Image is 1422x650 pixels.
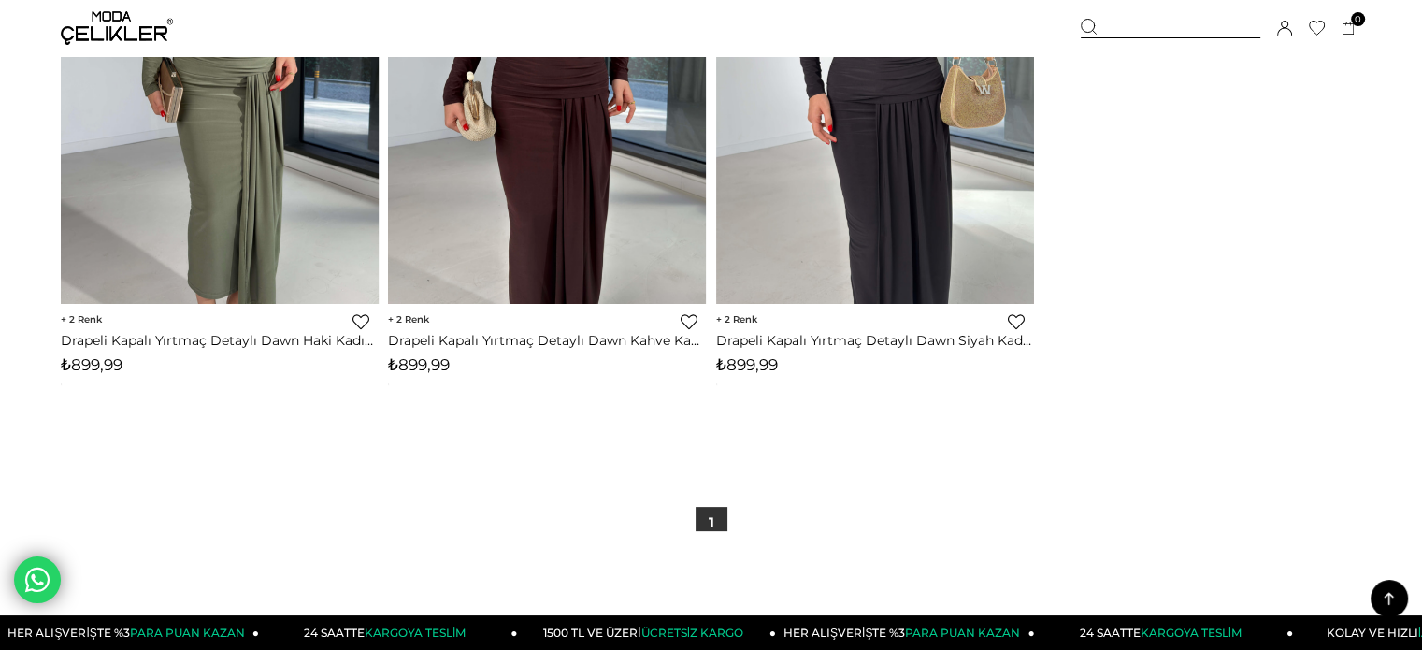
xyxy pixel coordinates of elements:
span: 0 [1351,12,1365,26]
a: Favorilere Ekle [1008,313,1025,330]
span: PARA PUAN KAZAN [905,626,1020,640]
img: png;base64,iVBORw0KGgoAAAANSUhEUgAAAAEAAAABCAYAAAAfFcSJAAAAAXNSR0IArs4c6QAAAA1JREFUGFdjePfu3X8ACW... [388,383,389,384]
span: KARGOYA TESLİM [1140,626,1241,640]
a: Drapeli Kapalı Yırtmaç Detaylı Dawn Haki Kadın elbise 26K019 [61,332,379,349]
a: 24 SAATTEKARGOYA TESLİM [1035,615,1294,650]
span: 2 [61,313,102,325]
span: ₺899,99 [61,355,122,374]
span: 2 [716,313,757,325]
a: HER ALIŞVERİŞTE %3PARA PUAN KAZAN [1,615,260,650]
span: 2 [388,313,429,325]
span: KARGOYA TESLİM [365,626,466,640]
a: 1 [696,507,727,539]
img: png;base64,iVBORw0KGgoAAAANSUhEUgAAAAEAAAABCAYAAAAfFcSJAAAAAXNSR0IArs4c6QAAAA1JREFUGFdjePfu3X8ACW... [716,383,717,384]
img: png;base64,iVBORw0KGgoAAAANSUhEUgAAAAEAAAABCAYAAAAfFcSJAAAAAXNSR0IArs4c6QAAAA1JREFUGFdjePfu3X8ACW... [61,383,62,384]
span: ₺899,99 [716,355,778,374]
a: HER ALIŞVERİŞTE %3PARA PUAN KAZAN [776,615,1035,650]
span: ₺899,99 [388,355,450,374]
img: logo [61,11,173,45]
img: png;base64,iVBORw0KGgoAAAANSUhEUgAAAAEAAAABCAYAAAAfFcSJAAAAAXNSR0IArs4c6QAAAA1JREFUGFdjePfu3X8ACW... [716,384,717,385]
a: Drapeli Kapalı Yırtmaç Detaylı Dawn Kahve Kadın elbise 26K019 [388,332,706,349]
img: png;base64,iVBORw0KGgoAAAANSUhEUgAAAAEAAAABCAYAAAAfFcSJAAAAAXNSR0IArs4c6QAAAA1JREFUGFdjePfu3X8ACW... [388,384,389,385]
a: 24 SAATTEKARGOYA TESLİM [259,615,518,650]
a: Favorilere Ekle [352,313,369,330]
span: ÜCRETSİZ KARGO [641,626,743,640]
a: 0 [1342,22,1356,36]
a: Favorilere Ekle [681,313,697,330]
span: PARA PUAN KAZAN [130,626,245,640]
img: png;base64,iVBORw0KGgoAAAANSUhEUgAAAAEAAAABCAYAAAAfFcSJAAAAAXNSR0IArs4c6QAAAA1JREFUGFdjePfu3X8ACW... [61,384,62,385]
a: Drapeli Kapalı Yırtmaç Detaylı Dawn Siyah Kadın elbise 26K019 [716,332,1034,349]
a: 1500 TL VE ÜZERİÜCRETSİZ KARGO [518,615,777,650]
